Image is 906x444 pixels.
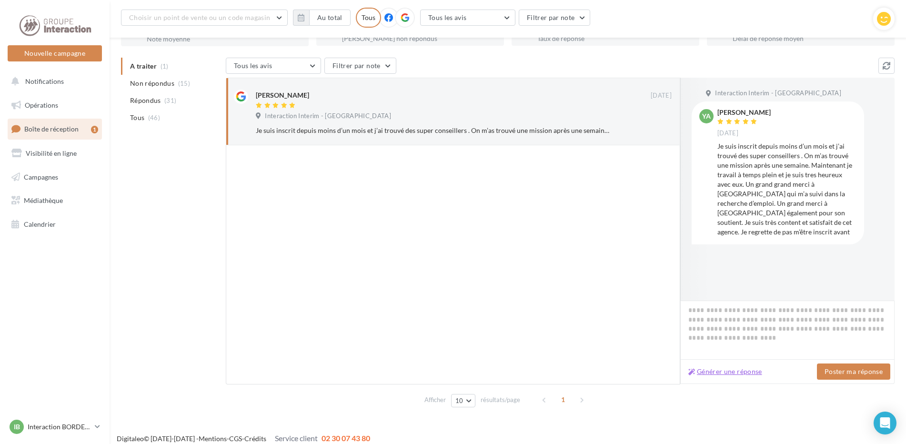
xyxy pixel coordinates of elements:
button: Générer une réponse [685,366,766,377]
a: Campagnes [6,167,104,187]
span: © [DATE]-[DATE] - - - [117,434,370,443]
a: Visibilité en ligne [6,143,104,163]
div: Je suis inscrit depuis moins d’un mois et j’ai trouvé des super conseillers . On m’as trouvé une ... [256,126,610,135]
button: Nouvelle campagne [8,45,102,61]
span: Opérations [25,101,58,109]
span: Tous les avis [428,13,467,21]
span: Tous [130,113,144,122]
span: [DATE] [717,129,738,138]
button: Filtrer par note [519,10,591,26]
button: Au total [309,10,351,26]
span: (15) [178,80,190,87]
a: Mentions [199,434,227,443]
span: 02 30 07 43 80 [322,434,370,443]
span: Afficher [424,395,446,404]
a: Calendrier [6,214,104,234]
button: 10 [451,394,475,407]
span: 1 [555,392,571,407]
span: Notifications [25,77,64,85]
span: Tous les avis [234,61,272,70]
button: Tous les avis [420,10,515,26]
a: CGS [229,434,242,443]
span: Choisir un point de vente ou un code magasin [129,13,270,21]
button: Notifications [6,71,100,91]
button: Poster ma réponse [817,363,890,380]
a: Médiathèque [6,191,104,211]
span: IB [14,422,20,432]
span: [DATE] [651,91,672,100]
span: Service client [275,434,318,443]
div: [PERSON_NAME] [256,91,309,100]
button: Choisir un point de vente ou un code magasin [121,10,288,26]
a: Opérations [6,95,104,115]
div: Open Intercom Messenger [874,412,896,434]
a: Boîte de réception1 [6,119,104,139]
a: Digitaleo [117,434,144,443]
span: (46) [148,114,160,121]
span: Répondus [130,96,161,105]
p: Interaction BORDEAUX [28,422,91,432]
button: Filtrer par note [324,58,396,74]
span: Non répondus [130,79,174,88]
span: Calendrier [24,220,56,228]
span: résultats/page [481,395,520,404]
div: Tous [356,8,381,28]
span: Médiathèque [24,196,63,204]
a: Crédits [244,434,266,443]
a: IB Interaction BORDEAUX [8,418,102,436]
span: 10 [455,397,463,404]
span: Visibilité en ligne [26,149,77,157]
span: Campagnes [24,172,58,181]
span: Interaction Interim - [GEOGRAPHIC_DATA] [715,89,841,98]
span: Interaction Interim - [GEOGRAPHIC_DATA] [265,112,391,121]
button: Tous les avis [226,58,321,74]
div: [PERSON_NAME] [717,109,771,116]
div: 1 [91,126,98,133]
button: Au total [293,10,351,26]
span: Boîte de réception [24,125,79,133]
span: YA [702,111,711,121]
span: (31) [164,97,176,104]
div: Je suis inscrit depuis moins d’un mois et j’ai trouvé des super conseillers . On m’as trouvé une ... [717,141,856,237]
